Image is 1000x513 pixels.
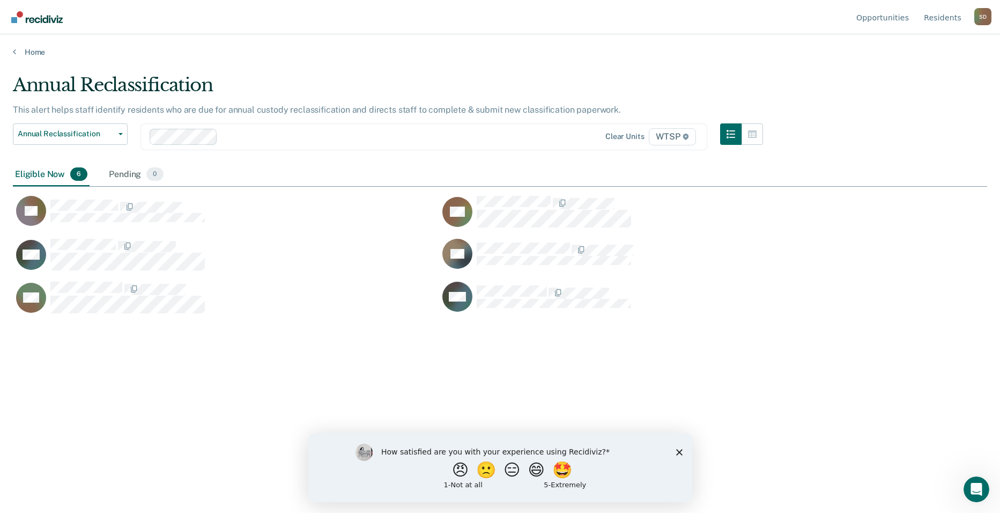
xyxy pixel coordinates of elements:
div: S D [974,8,991,25]
div: Pending0 [107,163,165,187]
iframe: Survey by Kim from Recidiviz [308,433,692,502]
div: CaseloadOpportunityCell-00488391 [439,281,865,324]
button: Profile dropdown button [974,8,991,25]
iframe: Intercom live chat [964,477,989,502]
a: Home [13,47,987,57]
div: CaseloadOpportunityCell-00390803 [439,195,865,238]
p: This alert helps staff identify residents who are due for annual custody reclassification and dir... [13,105,621,115]
div: CaseloadOpportunityCell-00642239 [439,238,865,281]
span: 6 [70,167,87,181]
div: CaseloadOpportunityCell-00618881 [13,238,439,281]
div: Annual Reclassification [13,74,763,105]
div: CaseloadOpportunityCell-00596623 [13,281,439,324]
span: WTSP [649,128,696,145]
button: Annual Reclassification [13,123,128,145]
div: Clear units [605,132,645,141]
div: CaseloadOpportunityCell-00603064 [13,195,439,238]
span: Annual Reclassification [18,129,114,138]
img: Recidiviz [11,11,63,23]
div: Eligible Now6 [13,163,90,187]
span: 0 [146,167,163,181]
